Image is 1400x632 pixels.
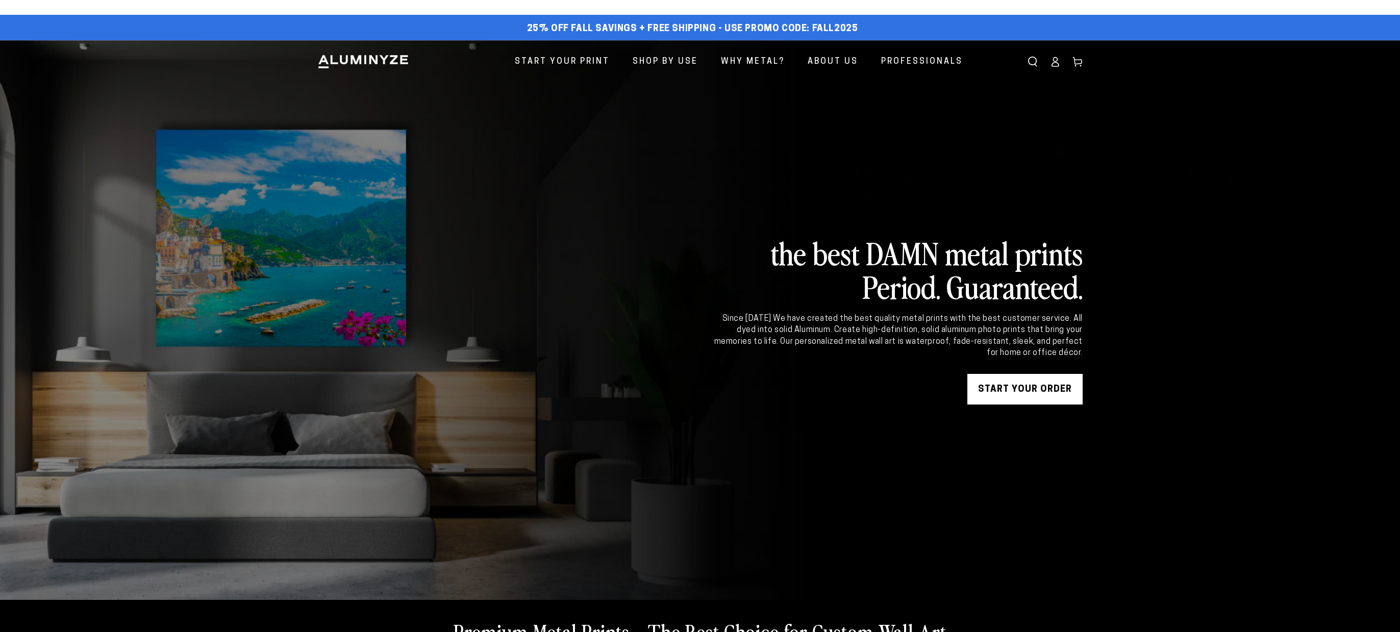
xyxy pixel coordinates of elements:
[712,236,1083,303] h2: the best DAMN metal prints Period. Guaranteed.
[625,48,706,75] a: Shop By Use
[800,48,866,75] a: About Us
[712,313,1083,359] div: Since [DATE] We have created the best quality metal prints with the best customer service. All dy...
[881,55,963,69] span: Professionals
[721,55,785,69] span: Why Metal?
[633,55,698,69] span: Shop By Use
[1021,50,1044,73] summary: Search our site
[967,374,1083,405] a: START YOUR Order
[808,55,858,69] span: About Us
[317,54,409,69] img: Aluminyze
[873,48,970,75] a: Professionals
[713,48,792,75] a: Why Metal?
[507,48,617,75] a: Start Your Print
[527,23,858,35] span: 25% off FALL Savings + Free Shipping - Use Promo Code: FALL2025
[515,55,610,69] span: Start Your Print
